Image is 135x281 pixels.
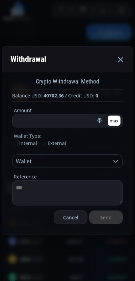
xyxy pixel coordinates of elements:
[14,107,32,114] legend: Amount
[54,211,87,224] button: Cancel
[12,92,123,99] div: Balance USD: / Credit USD:
[14,133,42,140] legend: Wallet Type:
[96,92,98,99] b: 0
[14,173,37,180] legend: Reference
[13,140,37,147] span: Internal
[10,51,46,68] div: Withdrawal
[108,116,120,126] button: max
[12,76,123,87] div: Crypto Withdrawal Method
[44,92,64,99] b: 40702.36
[42,140,66,147] span: External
